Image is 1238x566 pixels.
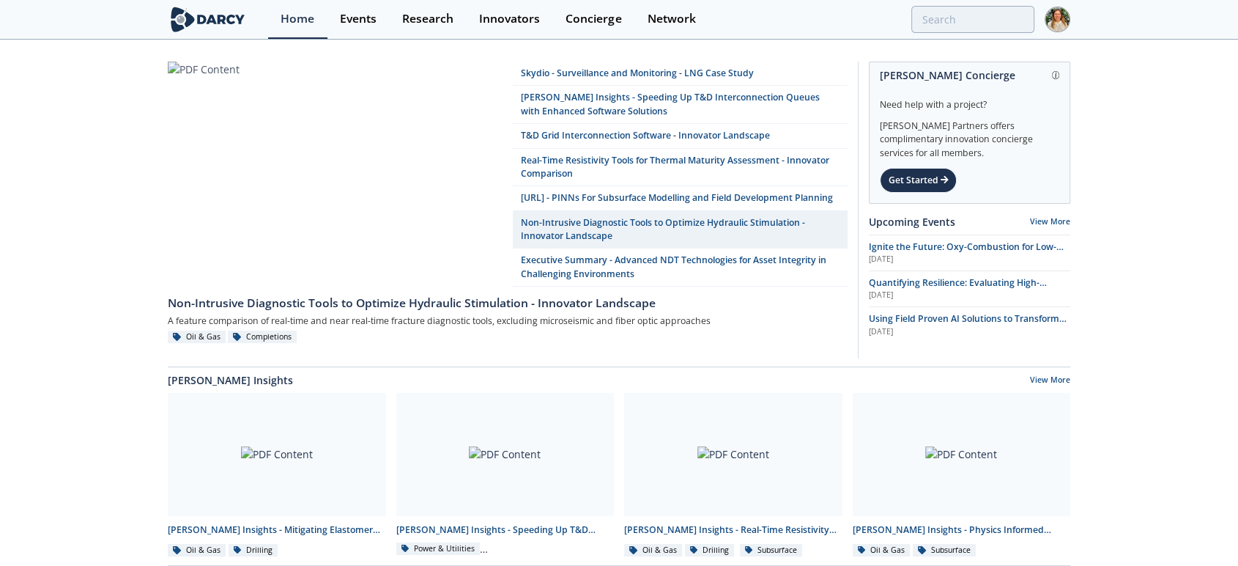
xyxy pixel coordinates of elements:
[848,393,1076,558] a: PDF Content [PERSON_NAME] Insights - Physics Informed Neural Networks to Accelerate Subsurface Sc...
[869,240,1070,265] a: Ignite the Future: Oxy-Combustion for Low-Carbon Power [DATE]
[513,86,848,124] a: [PERSON_NAME] Insights - Speeding Up T&D Interconnection Queues with Enhanced Software Solutions
[513,186,848,210] a: [URL] - PINNs For Subsurface Modelling and Field Development Planning
[869,240,1064,266] span: Ignite the Future: Oxy-Combustion for Low-Carbon Power
[1030,375,1070,388] a: View More
[880,111,1059,160] div: [PERSON_NAME] Partners offers complimentary innovation concierge services for all members.
[281,13,314,25] div: Home
[168,295,848,312] div: Non-Intrusive Diagnostic Tools to Optimize Hydraulic Stimulation - Innovator Landscape
[513,149,848,187] a: Real-Time Resistivity Tools for Thermal Maturity Assessment - Innovator Comparison
[880,62,1059,88] div: [PERSON_NAME] Concierge
[685,544,735,557] div: Drilling
[619,393,848,558] a: PDF Content [PERSON_NAME] Insights - Real-Time Resistivity Tools for Thermal Maturity Assessment ...
[168,331,226,344] div: Oil & Gas
[396,523,615,537] div: [PERSON_NAME] Insights - Speeding Up T&D Interconnection Queues with Enhanced Software Solutions
[869,326,1070,338] div: [DATE]
[911,6,1034,33] input: Advanced Search
[869,312,1070,337] a: Using Field Proven AI Solutions to Transform Safety Programs [DATE]
[869,290,1070,301] div: [DATE]
[228,331,297,344] div: Completions
[513,62,848,86] a: Skydio - Surveillance and Monitoring - LNG Case Study
[869,214,955,229] a: Upcoming Events
[869,312,1067,338] span: Using Field Proven AI Solutions to Transform Safety Programs
[853,523,1071,537] div: [PERSON_NAME] Insights - Physics Informed Neural Networks to Accelerate Subsurface Scenario Analysis
[853,544,911,557] div: Oil & Gas
[168,544,226,557] div: Oil & Gas
[1045,7,1070,32] img: Profile
[869,276,1047,302] span: Quantifying Resilience: Evaluating High-Impact, Low-Frequency (HILF) Events
[880,88,1059,111] div: Need help with a project?
[869,254,1070,265] div: [DATE]
[869,276,1070,301] a: Quantifying Resilience: Evaluating High-Impact, Low-Frequency (HILF) Events [DATE]
[740,544,803,557] div: Subsurface
[513,211,848,249] a: Non-Intrusive Diagnostic Tools to Optimize Hydraulic Stimulation - Innovator Landscape
[391,393,620,558] a: PDF Content [PERSON_NAME] Insights - Speeding Up T&D Interconnection Queues with Enhanced Softwar...
[566,13,621,25] div: Concierge
[402,13,453,25] div: Research
[1030,216,1070,227] a: View More
[340,13,377,25] div: Events
[880,168,957,193] div: Get Started
[624,523,842,537] div: [PERSON_NAME] Insights - Real-Time Resistivity Tools for Thermal Maturity Assessment in Unconvent...
[168,312,848,330] div: A feature comparison of real-time and near real-time fracture diagnostic tools, excluding microse...
[168,7,248,32] img: logo-wide.svg
[913,544,976,557] div: Subsurface
[513,249,848,287] a: Executive Summary - Advanced NDT Technologies for Asset Integrity in Challenging Environments
[647,13,695,25] div: Network
[163,393,391,558] a: PDF Content [PERSON_NAME] Insights - Mitigating Elastomer Swelling Issue in Downhole Drilling Mud...
[168,287,848,312] a: Non-Intrusive Diagnostic Tools to Optimize Hydraulic Stimulation - Innovator Landscape
[396,543,481,556] div: Power & Utilities
[168,372,293,388] a: [PERSON_NAME] Insights
[168,523,386,537] div: [PERSON_NAME] Insights - Mitigating Elastomer Swelling Issue in Downhole Drilling Mud Motors
[513,124,848,148] a: T&D Grid Interconnection Software - Innovator Landscape
[624,544,682,557] div: Oil & Gas
[229,544,278,557] div: Drilling
[479,13,540,25] div: Innovators
[1052,71,1060,79] img: information.svg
